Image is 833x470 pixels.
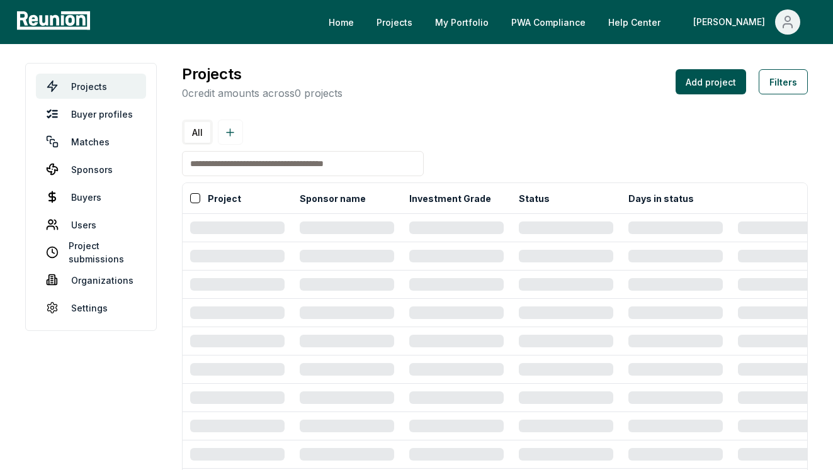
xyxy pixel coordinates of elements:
a: Help Center [598,9,671,35]
button: [PERSON_NAME] [683,9,810,35]
button: Sponsor name [297,186,368,211]
p: 0 credit amounts across 0 projects [182,86,343,101]
button: Investment Grade [407,186,494,211]
a: My Portfolio [425,9,499,35]
a: Users [36,212,146,237]
a: Sponsors [36,157,146,182]
a: PWA Compliance [501,9,596,35]
a: Buyers [36,184,146,210]
a: Projects [366,9,422,35]
a: Settings [36,295,146,320]
button: Filters [759,69,808,94]
button: Status [516,186,552,211]
button: Project [205,186,244,211]
div: [PERSON_NAME] [693,9,770,35]
nav: Main [319,9,820,35]
a: Home [319,9,364,35]
a: Organizations [36,267,146,293]
button: Add project [676,69,746,94]
a: Matches [36,129,146,154]
button: All [184,122,210,143]
a: Buyer profiles [36,101,146,126]
a: Project submissions [36,240,146,265]
h3: Projects [182,63,343,86]
button: Days in status [626,186,696,211]
a: Projects [36,74,146,99]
